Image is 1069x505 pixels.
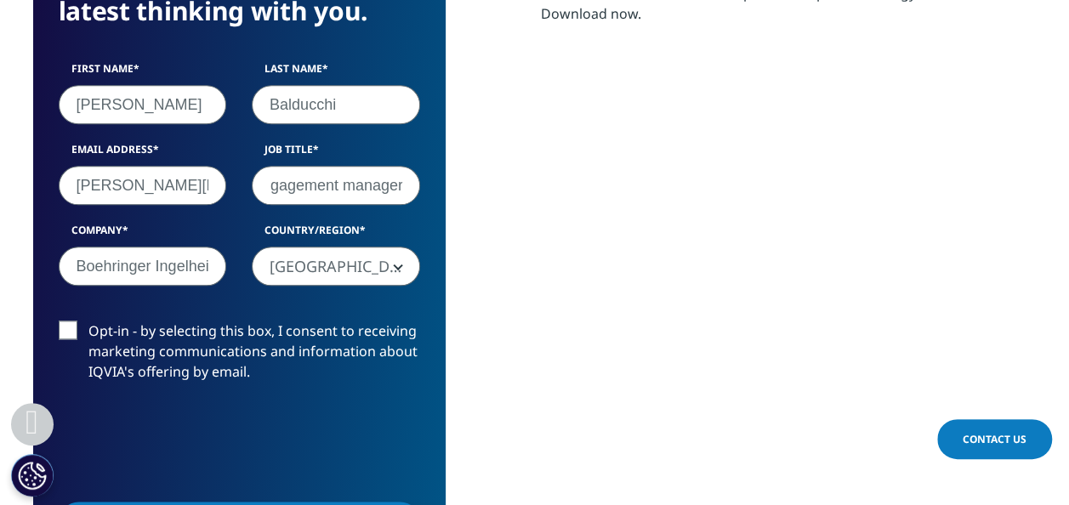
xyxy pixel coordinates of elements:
[252,61,420,85] label: Last Name
[59,61,227,85] label: First Name
[253,247,419,287] span: Belgium
[11,454,54,496] button: Cookies Settings
[937,419,1052,459] a: Contact Us
[59,223,227,247] label: Company
[252,247,420,286] span: Belgium
[59,321,420,391] label: Opt-in - by selecting this box, I consent to receiving marketing communications and information a...
[252,142,420,166] label: Job Title
[252,223,420,247] label: Country/Region
[963,432,1026,446] span: Contact Us
[59,142,227,166] label: Email Address
[59,409,317,475] iframe: reCAPTCHA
